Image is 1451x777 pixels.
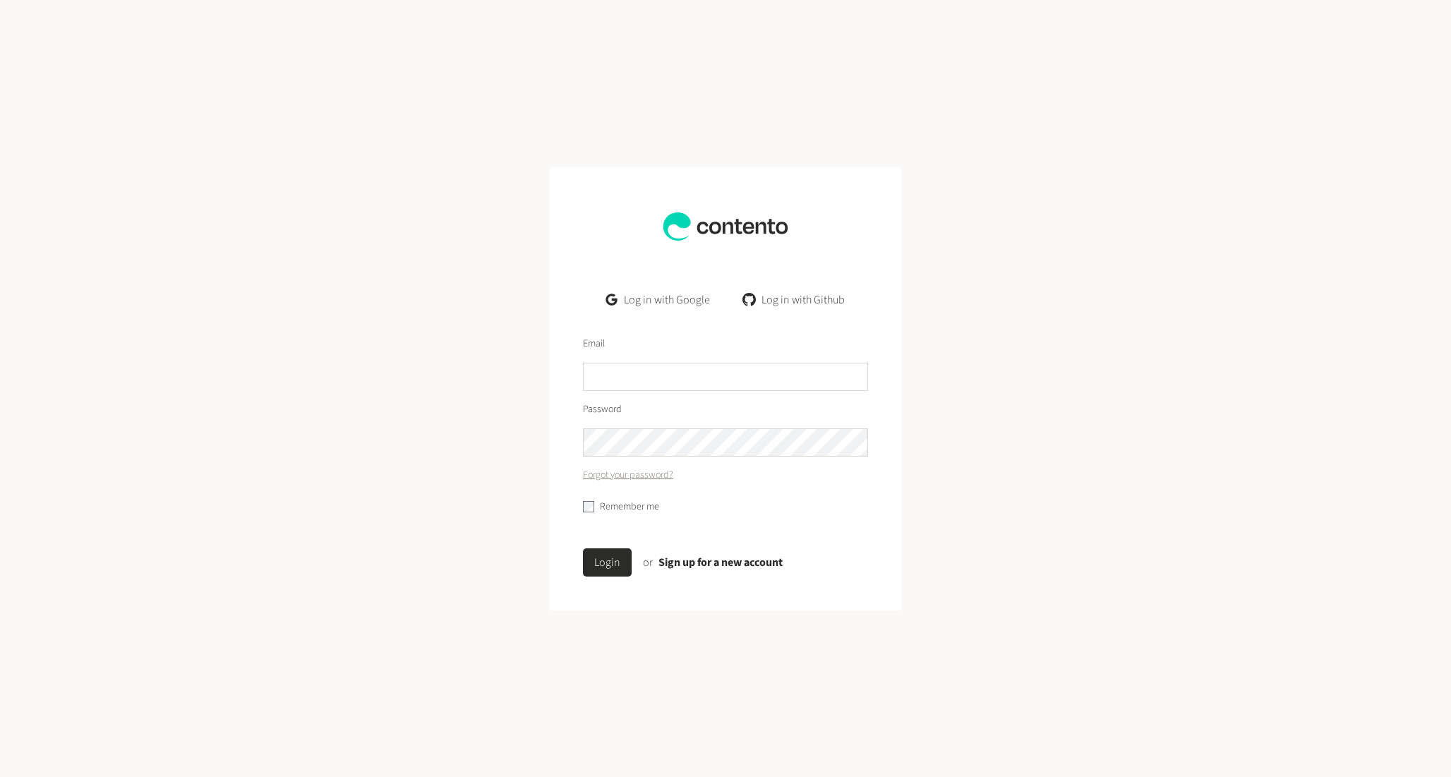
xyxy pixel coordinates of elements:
label: Email [583,337,605,351]
a: Log in with Github [733,286,856,314]
span: or [643,555,653,570]
label: Remember me [600,500,659,514]
button: Login [583,548,632,577]
a: Sign up for a new account [658,555,783,570]
a: Log in with Google [595,286,721,314]
a: Forgot your password? [583,468,673,483]
label: Password [583,402,622,417]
